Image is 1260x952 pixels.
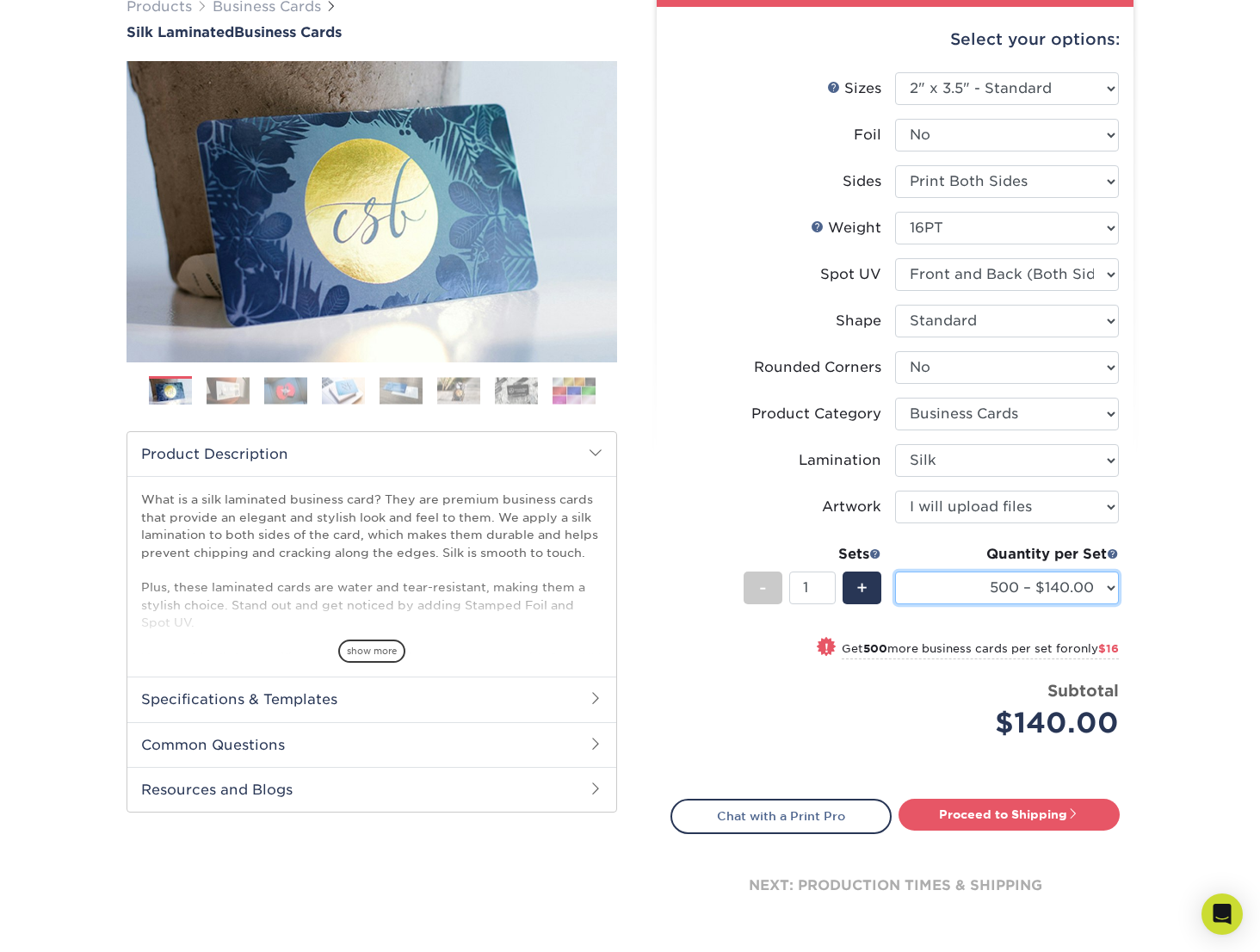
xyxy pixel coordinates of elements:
div: Foil [854,125,881,145]
strong: Subtotal [1047,681,1119,700]
img: Business Cards 06 [437,377,480,404]
h2: Common Questions [127,722,616,767]
div: Select your options: [670,7,1120,72]
div: Artwork [822,497,881,517]
span: + [856,575,868,601]
div: Product Category [751,404,881,424]
span: Silk Laminated [127,24,234,40]
img: Business Cards 08 [553,377,596,404]
div: Weight [811,218,881,238]
span: show more [338,640,405,663]
img: Business Cards 05 [380,377,423,404]
h2: Specifications & Templates [127,677,616,721]
span: only [1073,642,1119,655]
img: Business Cards 04 [322,377,365,404]
span: - [759,575,767,601]
div: Sides [843,171,881,192]
div: $140.00 [908,702,1119,744]
div: Shape [836,311,881,331]
div: Rounded Corners [754,357,881,378]
img: Business Cards 01 [149,370,192,413]
div: next: production times & shipping [670,834,1120,937]
div: Quantity per Set [895,544,1119,565]
h1: Business Cards [127,24,617,40]
div: Lamination [799,450,881,471]
div: Spot UV [820,264,881,285]
img: Business Cards 07 [495,377,538,404]
h2: Resources and Blogs [127,767,616,812]
div: Sizes [827,78,881,99]
img: Business Cards 03 [264,377,307,404]
div: Sets [744,544,881,565]
small: Get more business cards per set for [842,642,1119,659]
strong: 500 [863,642,887,655]
div: Open Intercom Messenger [1201,893,1243,935]
a: Silk LaminatedBusiness Cards [127,24,617,40]
span: ! [825,639,829,657]
a: Chat with a Print Pro [670,799,892,833]
h2: Product Description [127,432,616,476]
img: Business Cards 02 [207,377,250,404]
p: What is a silk laminated business card? They are premium business cards that provide an elegant a... [141,491,602,771]
span: $16 [1098,642,1119,655]
a: Proceed to Shipping [899,799,1120,830]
